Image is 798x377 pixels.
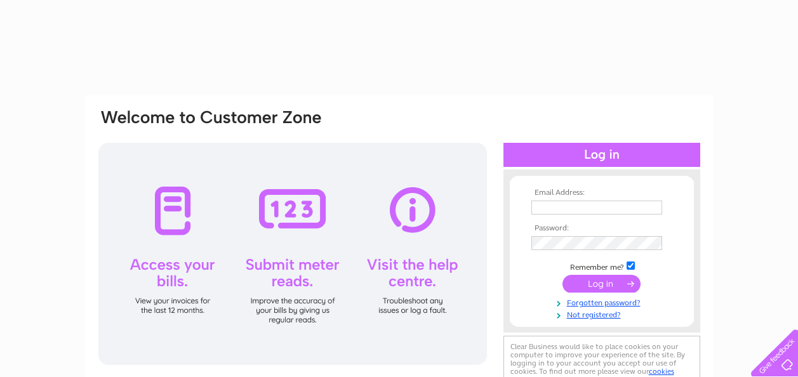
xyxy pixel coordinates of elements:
[531,296,675,308] a: Forgotten password?
[528,260,675,272] td: Remember me?
[528,189,675,197] th: Email Address:
[562,275,641,293] input: Submit
[531,308,675,320] a: Not registered?
[528,224,675,233] th: Password:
